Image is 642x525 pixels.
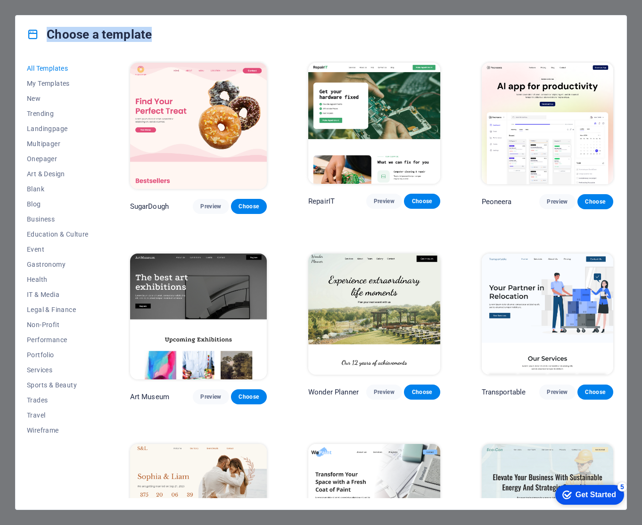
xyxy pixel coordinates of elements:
[27,336,89,344] span: Performance
[27,347,89,362] button: Portfolio
[27,291,89,298] span: IT & Media
[404,385,440,400] button: Choose
[366,385,402,400] button: Preview
[67,2,77,11] div: 5
[308,63,440,184] img: RepairIT
[308,387,359,397] p: Wonder Planner
[585,198,606,205] span: Choose
[27,65,89,72] span: All Templates
[27,91,89,106] button: New
[27,302,89,317] button: Legal & Finance
[130,63,267,189] img: SugarDough
[308,197,335,206] p: RepairIT
[27,136,89,151] button: Multipager
[374,388,395,396] span: Preview
[577,385,613,400] button: Choose
[27,317,89,332] button: Non-Profit
[482,254,614,375] img: Transportable
[193,389,229,404] button: Preview
[27,151,89,166] button: Onepager
[130,202,169,211] p: SugarDough
[374,197,395,205] span: Preview
[547,198,568,205] span: Preview
[27,80,89,87] span: My Templates
[231,389,267,404] button: Choose
[239,393,259,401] span: Choose
[27,381,89,389] span: Sports & Beauty
[27,261,89,268] span: Gastronomy
[27,27,152,42] h4: Choose a template
[25,10,66,19] div: Get Started
[27,427,89,434] span: Wireframe
[27,170,89,178] span: Art & Design
[412,197,432,205] span: Choose
[539,194,575,209] button: Preview
[27,110,89,117] span: Trending
[27,287,89,302] button: IT & Media
[27,276,89,283] span: Health
[27,257,89,272] button: Gastronomy
[366,194,402,209] button: Preview
[27,366,89,374] span: Services
[27,321,89,328] span: Non-Profit
[27,332,89,347] button: Performance
[412,388,432,396] span: Choose
[27,393,89,408] button: Trades
[27,185,89,193] span: Blank
[27,125,89,132] span: Landingpage
[200,393,221,401] span: Preview
[482,197,512,206] p: Peoneera
[27,242,89,257] button: Event
[239,203,259,210] span: Choose
[27,121,89,136] button: Landingpage
[577,194,613,209] button: Choose
[585,388,606,396] span: Choose
[27,306,89,313] span: Legal & Finance
[482,63,614,184] img: Peoneera
[27,181,89,197] button: Blank
[27,106,89,121] button: Trending
[27,215,89,223] span: Business
[27,155,89,163] span: Onepager
[130,254,267,380] img: Art Museum
[27,362,89,377] button: Services
[27,408,89,423] button: Travel
[27,351,89,359] span: Portfolio
[482,387,526,397] p: Transportable
[547,388,568,396] span: Preview
[27,212,89,227] button: Business
[27,230,89,238] span: Education & Culture
[27,76,89,91] button: My Templates
[27,423,89,438] button: Wireframe
[539,385,575,400] button: Preview
[308,254,440,375] img: Wonder Planner
[27,200,89,208] span: Blog
[5,5,74,25] div: Get Started 5 items remaining, 0% complete
[27,272,89,287] button: Health
[27,61,89,76] button: All Templates
[27,95,89,102] span: New
[27,166,89,181] button: Art & Design
[200,203,221,210] span: Preview
[130,392,169,402] p: Art Museum
[231,199,267,214] button: Choose
[27,411,89,419] span: Travel
[27,227,89,242] button: Education & Culture
[27,396,89,404] span: Trades
[27,140,89,148] span: Multipager
[404,194,440,209] button: Choose
[193,199,229,214] button: Preview
[27,377,89,393] button: Sports & Beauty
[27,246,89,253] span: Event
[27,197,89,212] button: Blog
